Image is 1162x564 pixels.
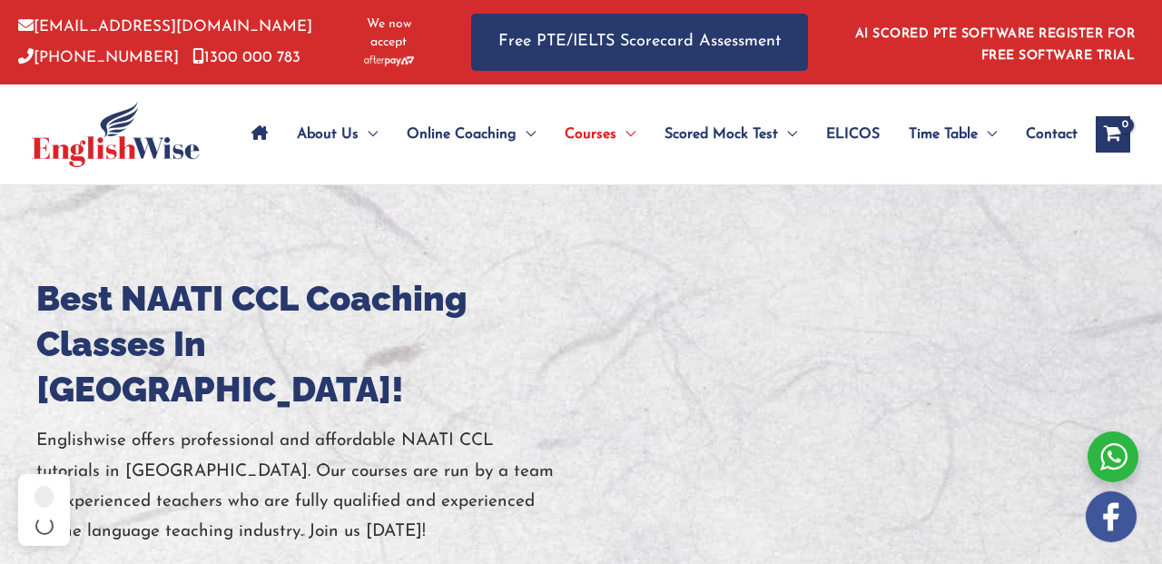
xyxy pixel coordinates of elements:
a: [PHONE_NUMBER] [18,50,179,65]
span: Online Coaching [407,103,517,166]
nav: Site Navigation: Main Menu [237,103,1078,166]
span: About Us [297,103,359,166]
img: cropped-ew-logo [32,102,200,167]
a: ELICOS [812,103,894,166]
a: [EMAIL_ADDRESS][DOMAIN_NAME] [18,19,312,35]
p: Englishwise offers professional and affordable NAATI CCL tutorials in [GEOGRAPHIC_DATA]. Our cour... [36,426,581,547]
span: Courses [565,103,616,166]
span: Contact [1026,103,1078,166]
a: Time TableMenu Toggle [894,103,1011,166]
span: Time Table [909,103,978,166]
a: About UsMenu Toggle [282,103,392,166]
span: We now accept [351,15,426,52]
span: Menu Toggle [517,103,536,166]
a: Free PTE/IELTS Scorecard Assessment [471,14,808,71]
aside: Header Widget 1 [844,13,1144,72]
a: CoursesMenu Toggle [550,103,650,166]
span: Menu Toggle [359,103,378,166]
a: View Shopping Cart, empty [1096,116,1130,153]
a: Scored Mock TestMenu Toggle [650,103,812,166]
span: Scored Mock Test [665,103,778,166]
a: AI SCORED PTE SOFTWARE REGISTER FOR FREE SOFTWARE TRIAL [855,27,1136,63]
a: 1300 000 783 [192,50,300,65]
img: white-facebook.png [1086,491,1137,542]
span: Menu Toggle [978,103,997,166]
a: Contact [1011,103,1078,166]
a: Online CoachingMenu Toggle [392,103,550,166]
h1: Best NAATI CCL Coaching Classes In [GEOGRAPHIC_DATA]! [36,276,581,412]
img: Afterpay-Logo [364,55,414,65]
span: Menu Toggle [778,103,797,166]
span: Menu Toggle [616,103,635,166]
span: ELICOS [826,103,880,166]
